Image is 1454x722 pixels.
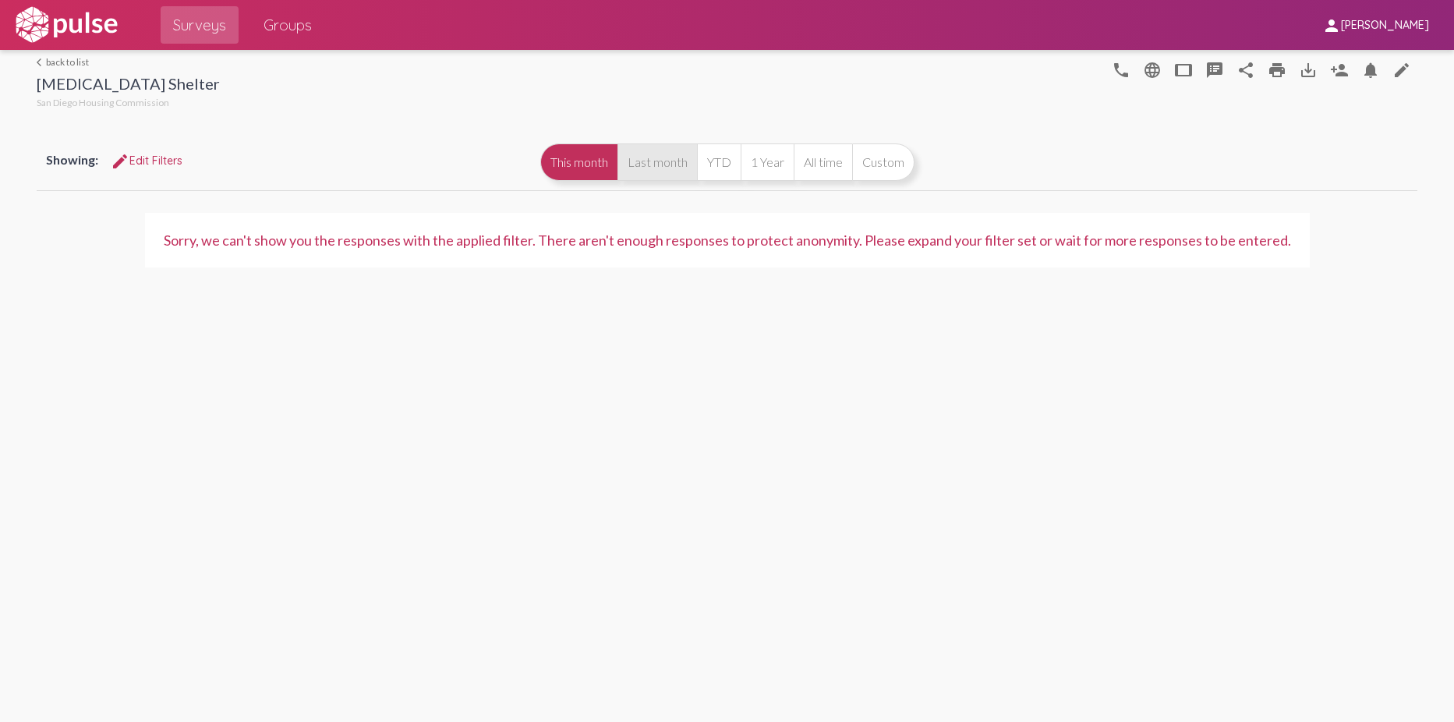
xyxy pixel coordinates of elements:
button: Person [1324,54,1355,85]
span: Groups [264,11,312,39]
a: Groups [251,6,324,44]
mat-icon: Bell [1361,61,1380,80]
a: edit [1386,54,1417,85]
button: language [1106,54,1137,85]
span: Surveys [173,11,226,39]
mat-icon: edit [1392,61,1411,80]
mat-icon: language [1112,61,1130,80]
button: Bell [1355,54,1386,85]
mat-icon: tablet [1174,61,1193,80]
button: 1 Year [741,143,794,181]
a: Surveys [161,6,239,44]
button: This month [540,143,617,181]
button: All time [794,143,852,181]
button: tablet [1168,54,1199,85]
div: [MEDICAL_DATA] Shelter [37,74,220,97]
a: back to list [37,56,220,68]
mat-icon: Download [1299,61,1318,80]
button: [PERSON_NAME] [1310,10,1442,39]
mat-icon: language [1143,61,1162,80]
mat-icon: Person [1330,61,1349,80]
div: Sorry, we can't show you the responses with the applied filter. There aren't enough responses to ... [164,232,1291,249]
mat-icon: print [1268,61,1286,80]
button: YTD [697,143,741,181]
button: Edit FiltersEdit Filters [98,147,195,175]
mat-icon: person [1322,16,1341,35]
img: white-logo.svg [12,5,120,44]
mat-icon: arrow_back_ios [37,58,46,67]
button: Custom [852,143,914,181]
button: speaker_notes [1199,54,1230,85]
button: Share [1230,54,1261,85]
button: Last month [617,143,697,181]
span: [PERSON_NAME] [1341,19,1429,33]
button: language [1137,54,1168,85]
mat-icon: Edit Filters [111,152,129,171]
span: Edit Filters [111,154,182,168]
button: Download [1293,54,1324,85]
span: San Diego Housing Commission [37,97,169,108]
mat-icon: speaker_notes [1205,61,1224,80]
mat-icon: Share [1236,61,1255,80]
span: Showing: [46,152,98,167]
a: print [1261,54,1293,85]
